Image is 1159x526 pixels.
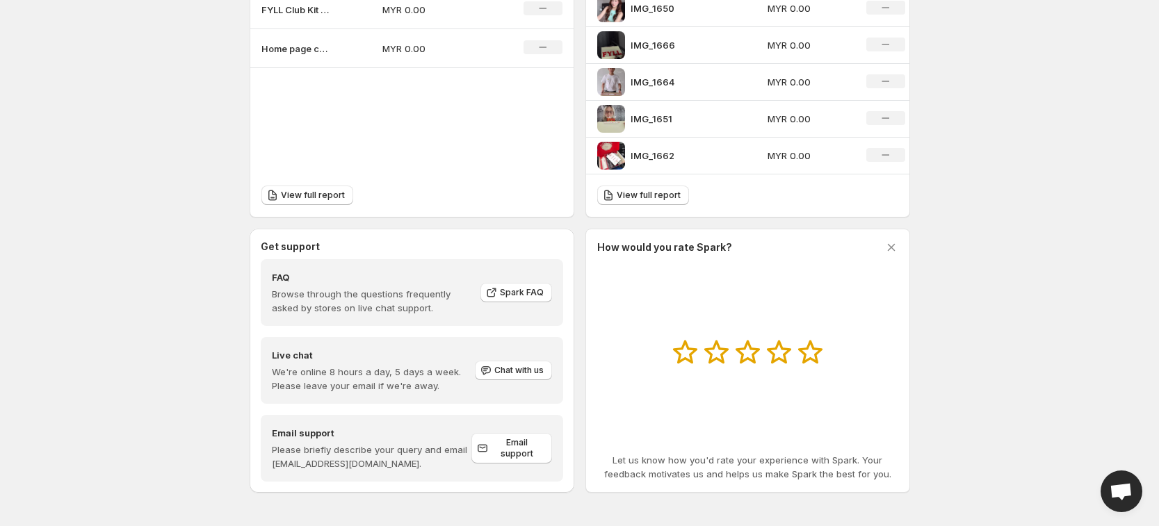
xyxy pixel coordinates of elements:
[631,75,735,89] p: IMG_1664
[597,240,732,254] h3: How would you rate Spark?
[597,31,625,59] img: IMG_1666
[597,453,898,481] p: Let us know how you'd rate your experience with Spark. Your feedback motivates us and helps us ma...
[261,240,320,254] h3: Get support
[597,142,625,170] img: IMG_1662
[272,348,473,362] h4: Live chat
[768,1,850,15] p: MYR 0.00
[261,186,353,205] a: View full report
[281,190,345,201] span: View full report
[768,75,850,89] p: MYR 0.00
[631,112,735,126] p: IMG_1651
[480,283,552,302] a: Spark FAQ
[272,443,471,470] p: Please briefly describe your query and email [EMAIL_ADDRESS][DOMAIN_NAME].
[768,112,850,126] p: MYR 0.00
[768,149,850,163] p: MYR 0.00
[631,38,735,52] p: IMG_1666
[382,3,481,17] p: MYR 0.00
[597,186,689,205] a: View full report
[597,105,625,133] img: IMG_1651
[471,433,552,463] a: Email support
[768,38,850,52] p: MYR 0.00
[272,287,471,315] p: Browse through the questions frequently asked by stores on live chat support.
[261,3,331,17] p: FYLL Club Kit Unboxing
[597,68,625,96] img: IMG_1664
[617,190,681,201] span: View full report
[475,361,552,380] button: Chat with us
[272,426,471,440] h4: Email support
[494,365,544,376] span: Chat with us
[382,42,481,56] p: MYR 0.00
[631,149,735,163] p: IMG_1662
[500,287,544,298] span: Spark FAQ
[1101,470,1142,512] div: Open chat
[272,270,471,284] h4: FAQ
[631,1,735,15] p: IMG_1650
[491,437,544,459] span: Email support
[261,42,331,56] p: Home page carousel
[272,365,473,393] p: We're online 8 hours a day, 5 days a week. Please leave your email if we're away.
